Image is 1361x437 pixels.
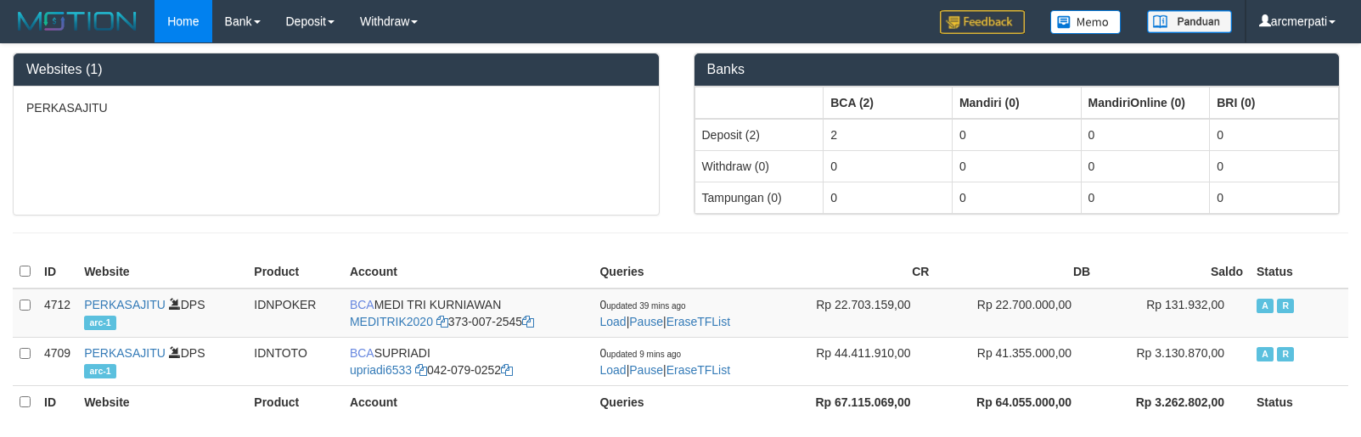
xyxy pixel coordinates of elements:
td: DPS [77,289,247,338]
th: Account [343,385,593,418]
td: 2 [824,119,953,151]
td: 0 [1081,119,1210,151]
span: Running [1277,347,1294,361]
span: Running [1277,299,1294,313]
td: Rp 44.411.910,00 [775,337,936,385]
a: Copy MEDITRIK2020 to clipboard [436,315,448,328]
td: 0 [824,182,953,213]
th: Rp 3.262.802,00 [1097,385,1250,418]
td: Deposit (2) [695,119,824,151]
span: BCA [350,298,374,311]
td: MEDI TRI KURNIAWAN 373-007-2545 [343,289,593,338]
a: EraseTFList [666,315,730,328]
th: Website [77,255,247,289]
td: IDNPOKER [247,289,343,338]
img: Feedback.jpg [940,10,1025,34]
td: 0 [952,182,1081,213]
td: Rp 131.932,00 [1097,289,1250,338]
th: ID [37,255,77,289]
h3: Websites (1) [26,62,646,77]
span: arc-1 [84,364,116,378]
a: PERKASAJITU [84,298,166,311]
span: updated 9 mins ago [606,350,681,359]
a: Load [599,315,626,328]
th: DB [936,255,1097,289]
span: | | [599,346,730,377]
th: Group: activate to sort column ascending [824,87,953,119]
th: Group: activate to sort column ascending [1081,87,1210,119]
td: IDNTOTO [247,337,343,385]
th: Queries [593,255,774,289]
td: 0 [824,150,953,182]
span: 0 [599,298,685,311]
a: EraseTFList [666,363,730,377]
span: arc-1 [84,316,116,330]
td: Withdraw (0) [695,150,824,182]
h3: Banks [707,62,1327,77]
td: 0 [952,150,1081,182]
th: Saldo [1097,255,1250,289]
td: Rp 41.355.000,00 [936,337,1097,385]
a: upriadi6533 [350,363,412,377]
a: Copy 0420790252 to clipboard [501,363,513,377]
a: PERKASAJITU [84,346,166,360]
img: Button%20Memo.svg [1050,10,1122,34]
th: Group: activate to sort column ascending [695,87,824,119]
td: 0 [1210,182,1339,213]
th: Account [343,255,593,289]
p: PERKASAJITU [26,99,646,116]
a: MEDITRIK2020 [350,315,433,328]
th: CR [775,255,936,289]
img: MOTION_logo.png [13,8,142,34]
td: SUPRIADI 042-079-0252 [343,337,593,385]
th: Website [77,385,247,418]
a: Copy 3730072545 to clipboard [522,315,534,328]
span: Active [1257,347,1274,361]
a: Pause [629,315,663,328]
td: 0 [1081,182,1210,213]
span: 0 [599,346,681,360]
th: Product [247,385,343,418]
td: DPS [77,337,247,385]
a: Load [599,363,626,377]
th: Rp 64.055.000,00 [936,385,1097,418]
span: updated 39 mins ago [606,301,685,311]
td: 0 [1210,119,1339,151]
img: panduan.png [1147,10,1232,33]
th: Status [1250,385,1348,418]
td: Rp 22.700.000,00 [936,289,1097,338]
th: Group: activate to sort column ascending [1210,87,1339,119]
td: 0 [1081,150,1210,182]
th: Product [247,255,343,289]
th: Rp 67.115.069,00 [775,385,936,418]
a: Copy upriadi6533 to clipboard [415,363,427,377]
td: 4709 [37,337,77,385]
td: Rp 3.130.870,00 [1097,337,1250,385]
th: Status [1250,255,1348,289]
td: Rp 22.703.159,00 [775,289,936,338]
td: 0 [952,119,1081,151]
td: 0 [1210,150,1339,182]
th: Queries [593,385,774,418]
span: Active [1257,299,1274,313]
span: | | [599,298,730,328]
a: Pause [629,363,663,377]
th: Group: activate to sort column ascending [952,87,1081,119]
td: Tampungan (0) [695,182,824,213]
span: BCA [350,346,374,360]
td: 4712 [37,289,77,338]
